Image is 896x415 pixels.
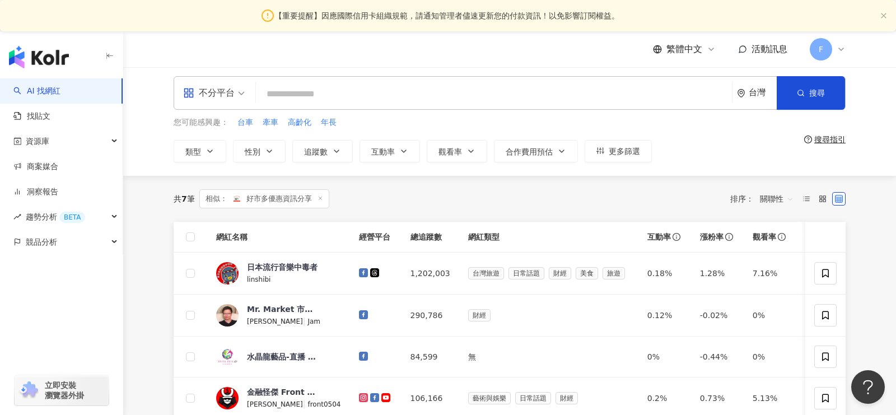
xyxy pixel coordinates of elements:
[237,116,254,129] button: 台車
[576,267,598,279] span: 美食
[427,140,487,162] button: 觀看率
[18,381,40,399] img: chrome extension
[247,386,320,398] div: 金融怪傑 Front Warrior
[216,262,341,285] a: KOL Avatar日本流行音樂中毒者linshibi
[247,262,318,273] div: 日本流行音樂中毒者
[753,231,776,243] span: 觀看率
[752,44,787,54] span: 活動訊息
[556,392,578,404] span: 財經
[26,129,49,154] span: 資源庫
[647,351,682,363] div: 0%
[237,117,253,128] span: 台車
[247,351,320,362] div: 水晶龍藝品-直播 拍賣 各類水晶 紫晶洞 紫晶片 零售批發
[199,189,329,208] span: 好市多優惠資訊分享
[724,231,735,243] span: info-circle
[494,140,578,162] button: 合作費用預估
[15,375,109,405] a: chrome extension立即安裝 瀏覽器外掛
[207,222,350,253] th: 網紅名稱
[506,147,553,156] span: 合作費用預估
[13,186,58,198] a: 洞察報告
[666,43,702,55] span: 繁體中文
[647,231,671,243] span: 互動率
[603,267,625,279] span: 旅遊
[274,10,619,22] span: 【重要提醒】因應國際信用卡組織規範，請通知管理者儘速更新您的付款資訊！以免影響訂閱權益。
[515,392,551,404] span: 日常話題
[360,140,420,162] button: 互動率
[880,12,887,20] button: close
[796,222,849,253] th: 操作
[851,370,885,404] iframe: Help Scout Beacon - Open
[468,309,491,321] span: 財經
[350,222,402,253] th: 經營平台
[730,190,800,208] div: 排序：
[59,212,85,223] div: BETA
[549,267,571,279] span: 財經
[247,400,303,408] span: [PERSON_NAME]
[216,304,239,327] img: KOL Avatar
[459,222,638,253] th: 網紅類型
[185,147,201,156] span: 類型
[263,117,278,128] span: 牽車
[320,116,337,129] button: 年長
[809,88,825,97] span: 搜尋
[700,351,735,363] div: -0.44%
[304,147,328,156] span: 追蹤數
[737,89,745,97] span: environment
[402,337,459,377] td: 84,599
[814,135,846,144] div: 搜尋指引
[307,400,340,408] span: front0504
[753,309,787,321] div: 0%
[13,213,21,221] span: rise
[292,140,353,162] button: 追蹤數
[303,316,308,325] span: |
[647,309,682,321] div: 0.12%
[321,117,337,128] span: 年長
[402,253,459,295] td: 1,202,003
[247,304,320,315] div: Mr. Market 市場先生
[216,386,341,410] a: KOL Avatar金融怪傑 Front Warrior[PERSON_NAME]|front0504
[174,194,195,203] div: 共 筆
[247,276,270,283] span: linshibi
[13,161,58,172] a: 商案媒合
[233,140,286,162] button: 性別
[216,262,239,285] img: KOL Avatar
[819,43,823,55] span: F
[438,147,462,156] span: 觀看率
[760,190,794,208] span: 關聯性
[303,399,308,408] span: |
[181,194,187,203] span: 7
[26,204,85,230] span: 趨勢分析
[508,267,544,279] span: 日常話題
[402,295,459,337] td: 290,786
[700,231,724,243] span: 漲粉率
[468,351,629,363] div: 無
[753,392,787,404] div: 5.13%
[247,318,303,325] span: [PERSON_NAME]
[216,304,341,327] a: KOL AvatarMr. Market 市場先生[PERSON_NAME]|Jam
[13,86,60,97] a: searchAI 找網紅
[777,76,845,110] button: 搜尋
[174,140,226,162] button: 類型
[700,309,735,321] div: -0.02%
[216,346,341,368] a: KOL Avatar水晶龍藝品-直播 拍賣 各類水晶 紫晶洞 紫晶片 零售批發
[753,267,787,279] div: 7.16%
[880,12,887,19] span: close
[585,140,652,162] button: 更多篩選
[231,193,242,204] img: KOL Avatar
[307,318,320,325] span: Jam
[402,222,459,253] th: 總追蹤數
[13,111,50,122] a: 找貼文
[753,351,787,363] div: 0%
[647,267,682,279] div: 0.18%
[206,193,227,205] span: 相似：
[749,88,777,97] div: 台灣
[183,87,194,99] span: appstore
[700,267,735,279] div: 1.28%
[287,116,312,129] button: 高齡化
[671,231,682,243] span: info-circle
[647,392,682,404] div: 0.2%
[26,230,57,255] span: 競品分析
[468,267,504,279] span: 台灣旅遊
[183,84,235,102] div: 不分平台
[174,117,228,128] span: 您可能感興趣：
